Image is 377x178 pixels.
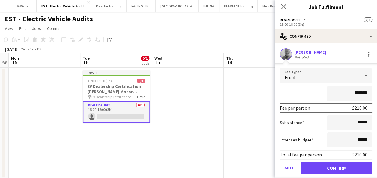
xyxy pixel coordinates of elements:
span: Fixed [285,74,295,80]
span: Jobs [32,26,41,31]
a: Jobs [30,25,43,32]
span: Comms [47,26,61,31]
span: 15 [10,59,19,66]
div: BST [37,47,43,51]
a: Edit [17,25,28,32]
button: Cancel [280,162,299,174]
span: Thu [226,55,234,61]
h3: EV Dealership Certification [PERSON_NAME] Motor Group Pentalnd Motor Company Jaguar Landrover Per... [83,84,150,94]
div: £210.00 [352,152,367,158]
span: 17 [154,59,162,66]
span: 0/1 [137,79,145,83]
label: Subsistence [280,120,304,125]
h1: EST - Electric Vehicle Audits [5,14,93,23]
span: Mon [11,55,19,61]
span: Tue [83,55,90,61]
button: Confirm [301,162,372,174]
div: 15:00-18:00 (3h) [280,22,372,27]
app-job-card: Draft15:00-18:00 (3h)0/1EV Dealership Certification [PERSON_NAME] Motor Group Pentalnd Motor Comp... [83,70,150,123]
button: [GEOGRAPHIC_DATA] [156,0,199,12]
span: Dealer Audit [280,17,302,22]
a: View [2,25,16,32]
div: Draft [83,70,150,75]
div: [DATE] [5,46,19,52]
span: 18 [225,59,234,66]
div: Fee per person [280,105,310,111]
span: 0/1 [141,56,149,61]
h3: Job Fulfilment [275,3,377,11]
span: 0/1 [364,17,372,22]
div: £210.00 [352,105,367,111]
app-card-role: Dealer Audit0/115:00-18:00 (3h) [83,101,150,123]
span: EV Dealership Certification [PERSON_NAME] Motor Group Pentalnd Motor Company Jaguar Landrover Per... [91,95,136,99]
span: 1 Role [136,95,145,99]
label: Expenses budget [280,137,313,143]
button: VW Group [12,0,37,12]
span: Wed [154,55,162,61]
div: [PERSON_NAME] [294,49,326,55]
button: Porsche Training [91,0,127,12]
span: 16 [82,59,90,66]
button: New Board [258,0,284,12]
span: View [5,26,13,31]
button: Dealer Audit [280,17,307,22]
button: EST - Electric Vehicle Audits [37,0,91,12]
div: Total fee per person [280,152,322,158]
button: BMW MINI Training [219,0,258,12]
a: Comms [45,25,63,32]
button: IMEDIA [199,0,219,12]
span: 15:00-18:00 (3h) [88,79,112,83]
div: Not rated [294,55,310,59]
div: Confirmed [275,29,377,43]
div: 1 Job [141,61,149,66]
span: Week 37 [20,47,35,51]
span: Edit [19,26,26,31]
button: RACING LINE [127,0,156,12]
